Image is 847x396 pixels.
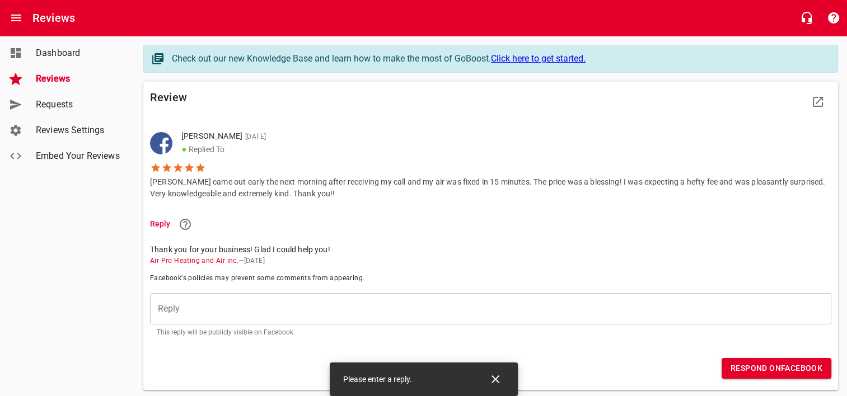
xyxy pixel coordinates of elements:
span: Thank you for your business! Glad I could help you! [150,244,822,256]
p: This reply will be publicly visible on Facebook [157,329,825,336]
img: facebook-dark.png [150,132,172,154]
span: — [DATE] [150,256,822,267]
p: Replied To [181,143,822,156]
button: Respond onFacebook [722,358,831,379]
button: Support Portal [820,4,847,31]
span: Air-Pro Heating and Air inc. [150,257,238,265]
button: Live Chat [793,4,820,31]
a: Learn more about responding to reviews [172,211,199,238]
a: Click here to get started. [491,53,586,64]
span: Requests [36,98,121,111]
a: View Review Site [804,88,831,115]
div: Facebook [150,132,172,154]
span: Respond on Facebook [731,361,822,375]
span: Please enter a reply. [343,375,412,384]
h6: Review [150,88,491,106]
li: Reply [150,210,831,238]
p: [PERSON_NAME] came out early the next morning after receiving my call and my air was fixed in 15 ... [150,173,831,200]
span: Embed Your Reviews [36,149,121,163]
p: [PERSON_NAME] [181,130,822,143]
span: Reviews Settings [36,124,121,137]
div: Check out our new Knowledge Base and learn how to make the most of GoBoost. [172,52,826,65]
span: Facebook's policies may prevent some comments from appearing. [150,273,831,284]
h6: Reviews [32,9,75,27]
span: [DATE] [242,133,266,140]
span: Dashboard [36,46,121,60]
button: Close [482,366,509,393]
span: ● [181,144,187,154]
button: Open drawer [3,4,30,31]
span: Reviews [36,72,121,86]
